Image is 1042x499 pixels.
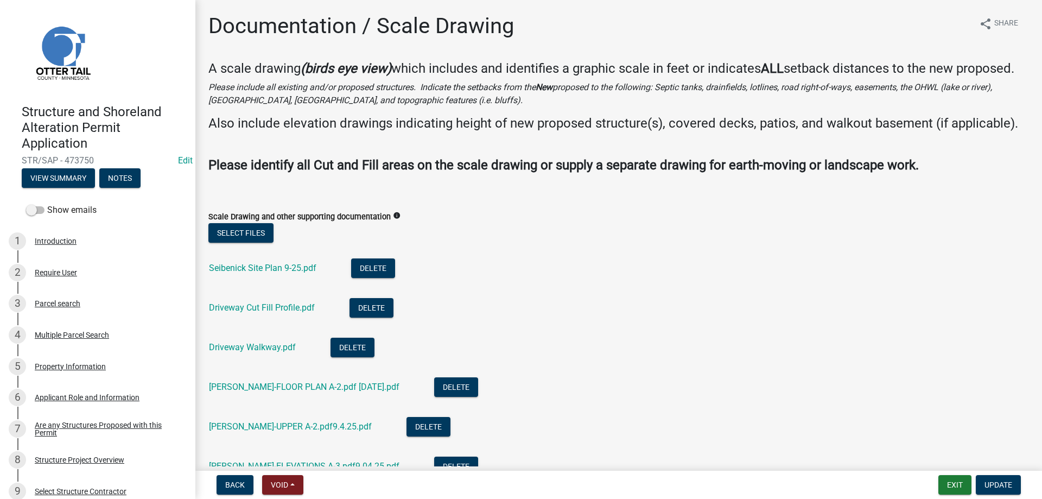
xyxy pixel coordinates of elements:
a: Driveway Cut Fill Profile.pdf [209,302,315,313]
div: 1 [9,232,26,250]
div: Are any Structures Proposed with this Permit [35,421,178,437]
strong: New [536,82,552,92]
button: Delete [434,377,478,397]
i: info [393,212,401,219]
strong: Please identify all Cut and Fill areas on the scale drawing or supply a separate drawing for eart... [208,157,919,173]
a: [PERSON_NAME]-UPPER A-2.pdf9.4.25.pdf [209,421,372,432]
span: Share [994,17,1018,30]
wm-modal-confirm: Delete Document [434,383,478,393]
a: Driveway Walkway.pdf [209,342,296,352]
div: Multiple Parcel Search [35,331,109,339]
span: STR/SAP - 473750 [22,155,174,166]
div: 7 [9,420,26,438]
button: Back [217,475,253,495]
wm-modal-confirm: Delete Document [351,264,395,274]
wm-modal-confirm: Delete Document [331,343,374,353]
button: Delete [350,298,393,318]
div: 5 [9,358,26,375]
button: Notes [99,168,141,188]
button: Delete [351,258,395,278]
div: 8 [9,451,26,469]
div: Require User [35,269,77,276]
button: Update [976,475,1021,495]
h1: Documentation / Scale Drawing [208,13,514,39]
button: shareShare [970,13,1027,34]
label: Show emails [26,204,97,217]
a: Seibenick Site Plan 9-25.pdf [209,263,316,273]
span: Back [225,481,245,489]
div: 4 [9,326,26,344]
i: Please include all existing and/or proposed structures. Indicate the setbacks from the proposed t... [208,82,992,105]
div: 2 [9,264,26,281]
button: View Summary [22,168,95,188]
strong: ALL [761,61,784,76]
button: Delete [406,417,450,437]
wm-modal-confirm: Notes [99,175,141,184]
span: Update [984,481,1012,489]
div: Introduction [35,237,77,245]
h4: A scale drawing which includes and identifies a graphic scale in feet or indicates setback distan... [208,61,1029,77]
button: Delete [434,457,478,476]
a: Edit [178,155,193,166]
button: Void [262,475,303,495]
div: Select Structure Contractor [35,488,126,495]
a: [PERSON_NAME]-ELEVATIONS A-3.pdf9.04.25.pdf [209,461,399,471]
wm-modal-confirm: Edit Application Number [178,155,193,166]
h4: Structure and Shoreland Alteration Permit Application [22,104,187,151]
div: Property Information [35,363,106,370]
div: Parcel search [35,300,80,307]
div: Structure Project Overview [35,456,124,464]
div: 6 [9,389,26,406]
wm-modal-confirm: Delete Document [350,304,393,314]
div: Applicant Role and Information [35,394,139,401]
wm-modal-confirm: Delete Document [406,422,450,433]
h4: Also include elevation drawings indicating height of new proposed structure(s), covered decks, pa... [208,116,1029,131]
label: Scale Drawing and other supporting documentation [208,213,391,221]
strong: (birds eye view) [301,61,391,76]
span: Void [271,481,288,489]
button: Delete [331,338,374,357]
button: Exit [938,475,971,495]
button: Select files [208,223,274,243]
wm-modal-confirm: Summary [22,175,95,184]
div: 3 [9,295,26,312]
a: [PERSON_NAME]-FLOOR PLAN A-2.pdf [DATE].pdf [209,382,399,392]
img: Otter Tail County, Minnesota [22,11,103,93]
wm-modal-confirm: Delete Document [434,462,478,472]
i: share [979,17,992,30]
